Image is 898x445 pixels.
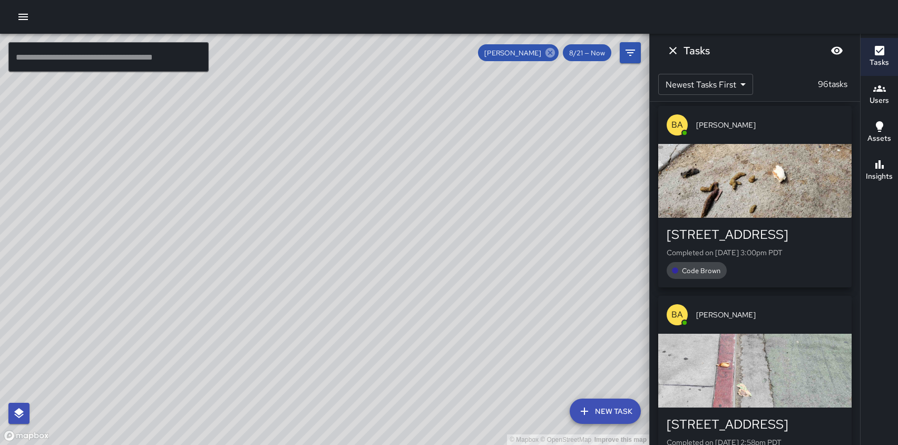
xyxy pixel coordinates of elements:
button: Users [861,76,898,114]
h6: Assets [867,133,891,144]
div: [STREET_ADDRESS] [667,226,843,243]
p: BA [671,119,683,131]
button: BA[PERSON_NAME][STREET_ADDRESS]Completed on [DATE] 3:00pm PDTCode Brown [658,106,852,287]
button: New Task [570,399,641,424]
button: Insights [861,152,898,190]
span: [PERSON_NAME] [478,49,548,57]
p: Completed on [DATE] 3:00pm PDT [667,247,843,258]
div: Newest Tasks First [658,74,753,95]
button: Tasks [861,38,898,76]
p: BA [671,308,683,321]
span: 8/21 — Now [563,49,611,57]
h6: Tasks [684,42,710,59]
span: [PERSON_NAME] [696,309,843,320]
p: 96 tasks [814,78,852,91]
span: Code Brown [676,266,727,275]
button: Dismiss [662,40,684,61]
h6: Users [870,95,889,107]
div: [STREET_ADDRESS] [667,416,843,433]
div: [PERSON_NAME] [478,44,559,61]
span: [PERSON_NAME] [696,120,843,130]
h6: Tasks [870,57,889,69]
button: Assets [861,114,898,152]
button: Filters [620,42,641,63]
h6: Insights [866,171,893,182]
button: Blur [826,40,847,61]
